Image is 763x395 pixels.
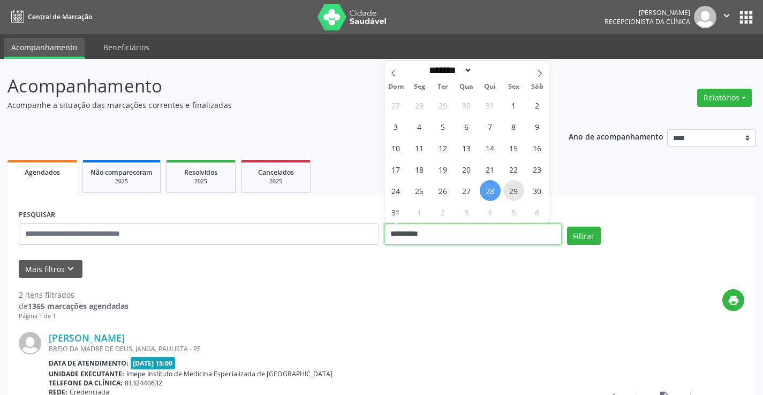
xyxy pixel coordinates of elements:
span: Setembro 2, 2025 [433,202,454,222]
span: Central de Marcação [28,12,92,21]
span: Setembro 5, 2025 [503,202,524,222]
span: Agosto 8, 2025 [503,116,524,137]
button: apps [737,8,756,27]
span: Dom [384,83,408,90]
span: Agosto 5, 2025 [433,116,454,137]
span: Agosto 11, 2025 [409,137,430,158]
span: Agosto 22, 2025 [503,159,524,180]
span: Agosto 15, 2025 [503,137,524,158]
span: Agosto 29, 2025 [503,180,524,201]
p: Ano de acompanhamento [569,129,663,143]
a: Beneficiários [96,38,157,57]
b: Telefone da clínica: [49,378,123,388]
div: 2025 [174,177,228,185]
span: Agosto 28, 2025 [480,180,501,201]
span: Agosto 7, 2025 [480,116,501,137]
span: Agosto 27, 2025 [456,180,477,201]
p: Acompanhe a situação das marcações correntes e finalizadas [7,99,531,111]
span: Agosto 23, 2025 [527,159,548,180]
span: Agosto 4, 2025 [409,116,430,137]
span: Agosto 13, 2025 [456,137,477,158]
span: Sáb [525,83,549,90]
span: Não compareceram [90,168,153,177]
button:  [716,6,737,28]
p: Acompanhamento [7,73,531,99]
span: Agosto 30, 2025 [527,180,548,201]
span: Julho 30, 2025 [456,95,477,115]
span: Agosto 20, 2025 [456,159,477,180]
button: Mais filtroskeyboard_arrow_down [19,260,82,278]
span: Qui [478,83,502,90]
b: Data de atendimento: [49,359,129,368]
span: Agosto 31, 2025 [386,202,406,222]
div: de [19,300,129,312]
span: Agosto 19, 2025 [433,159,454,180]
img: img [19,332,41,354]
span: Agosto 17, 2025 [386,159,406,180]
div: [PERSON_NAME] [605,8,690,17]
span: [DATE] 15:00 [131,357,176,369]
span: Setembro 6, 2025 [527,202,548,222]
select: Month [426,65,473,76]
strong: 1365 marcações agendadas [28,301,129,311]
a: Acompanhamento [4,38,85,59]
span: Agosto 14, 2025 [480,137,501,158]
span: Julho 28, 2025 [409,95,430,115]
span: Agosto 18, 2025 [409,159,430,180]
span: Agosto 21, 2025 [480,159,501,180]
div: Página 1 de 1 [19,312,129,321]
b: Unidade executante: [49,369,124,378]
label: PESQUISAR [19,207,55,223]
span: Agosto 26, 2025 [433,180,454,201]
a: [PERSON_NAME] [49,332,125,344]
span: Agosto 2, 2025 [527,95,548,115]
span: Setembro 3, 2025 [456,202,477,222]
span: Agosto 12, 2025 [433,137,454,158]
span: Agosto 16, 2025 [527,137,548,158]
button: Relatórios [697,89,752,107]
div: 2025 [90,177,153,185]
span: Julho 31, 2025 [480,95,501,115]
span: Agosto 9, 2025 [527,116,548,137]
i: print [728,295,739,306]
span: Setembro 4, 2025 [480,202,501,222]
span: Ter [431,83,455,90]
span: Agosto 6, 2025 [456,116,477,137]
div: 2 itens filtrados [19,289,129,300]
span: Seg [407,83,431,90]
i: keyboard_arrow_down [65,263,77,275]
span: Agendados [25,168,60,177]
span: Resolvidos [184,168,217,177]
input: Year [472,65,508,76]
span: Sex [502,83,525,90]
span: Julho 29, 2025 [433,95,454,115]
div: BREJO DA MADRE DE DEUS, JANGA, PAULISTA - PE [49,344,584,353]
span: Agosto 3, 2025 [386,116,406,137]
span: Agosto 1, 2025 [503,95,524,115]
span: Qua [455,83,478,90]
span: Agosto 24, 2025 [386,180,406,201]
span: Julho 27, 2025 [386,95,406,115]
span: Cancelados [258,168,294,177]
img: img [694,6,716,28]
span: Agosto 25, 2025 [409,180,430,201]
span: Recepcionista da clínica [605,17,690,26]
span: Setembro 1, 2025 [409,202,430,222]
span: Imepe Instituto de Medicina Especializada de [GEOGRAPHIC_DATA] [126,369,333,378]
a: Central de Marcação [7,8,92,26]
i:  [721,10,732,21]
div: 2025 [249,177,303,185]
button: print [722,289,744,311]
span: 8132440632 [125,378,162,388]
button: Filtrar [567,227,601,245]
span: Agosto 10, 2025 [386,137,406,158]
